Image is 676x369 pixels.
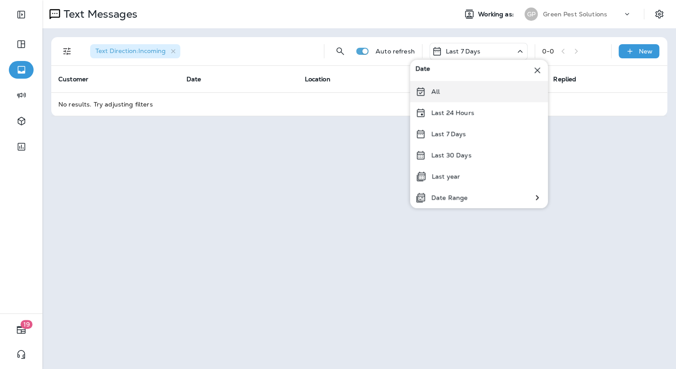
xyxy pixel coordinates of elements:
[651,6,667,22] button: Settings
[21,320,33,329] span: 19
[58,75,88,83] span: Customer
[431,109,474,116] p: Last 24 Hours
[639,48,653,55] p: New
[331,42,349,60] button: Search Messages
[60,8,137,21] p: Text Messages
[431,88,440,95] p: All
[542,48,554,55] div: 0 - 0
[431,152,471,159] p: Last 30 Days
[9,321,34,339] button: 19
[524,8,538,21] div: GP
[446,48,481,55] p: Last 7 Days
[543,11,607,18] p: Green Pest Solutions
[478,11,516,18] span: Working as:
[9,6,34,23] button: Expand Sidebar
[432,173,460,180] p: Last year
[304,75,330,83] span: Location
[186,75,201,83] span: Date
[431,194,467,201] p: Date Range
[95,47,166,55] span: Text Direction : Incoming
[58,42,76,60] button: Filters
[376,48,415,55] p: Auto refresh
[90,44,180,58] div: Text Direction:Incoming
[431,130,466,137] p: Last 7 Days
[51,92,667,116] td: No results. Try adjusting filters
[415,65,430,76] span: Date
[553,75,576,83] span: Replied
